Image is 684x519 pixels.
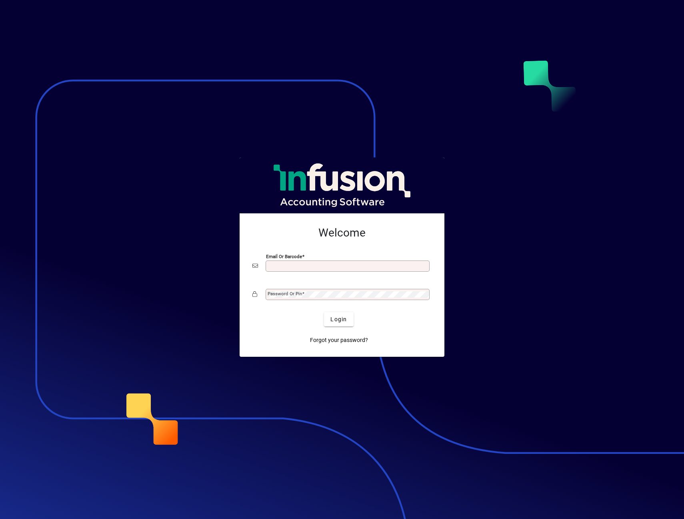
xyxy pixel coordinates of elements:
[252,226,432,240] h2: Welcome
[310,336,368,344] span: Forgot your password?
[324,312,353,326] button: Login
[330,315,347,324] span: Login
[266,254,302,259] mat-label: Email or Barcode
[268,291,302,296] mat-label: Password or Pin
[307,333,371,347] a: Forgot your password?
